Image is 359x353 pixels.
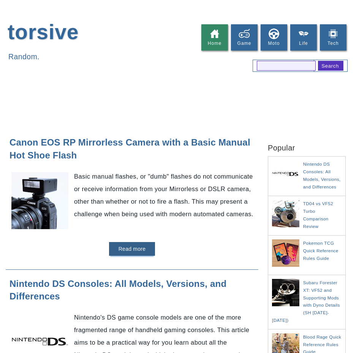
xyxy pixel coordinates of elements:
img: TD04 vs VF52 Turbo Comparison Review [272,200,301,227]
img: Canon RP with a manual flash on hot shoe mount [11,172,68,229]
a: TD04 vs VF52 Turbo Comparison Review [303,201,334,229]
a: Tech [320,24,346,51]
input: search [257,61,316,71]
span: Random. [8,52,40,61]
img: home%2Bicon.png [209,28,220,40]
a: Moto [261,24,287,51]
img: electronics_icon.png [327,28,339,40]
a: Nintendo DS Consoles: All Models, Versions, and Differences [9,279,226,302]
a: Pokemon TCG Quick Reference Rules Guide [303,241,338,261]
img: plant_icon.png [298,28,309,40]
img: Nintendo DS Consoles: All Models, Versions, and Differences [272,160,301,188]
img: Subaru Forester XT: VF52 and Supporting Mods with Dyno Details (SH 2008-2012) [272,279,301,306]
img: Pokemon TCG Quick Reference Rules Guide [272,239,301,267]
p: Basic manual flashes, or "dumb" flashes do not communicate or receive information from your Mirro... [9,170,255,220]
img: game.png [239,28,250,40]
a: Game [231,24,258,51]
a: Home [201,24,228,51]
a: Nintendo DS Consoles: All Models, Versions, and Differences [303,161,341,189]
h1: torsive [8,20,79,44]
a: Subaru Forester XT: VF52 and Supporting Mods with Dyno Details (SH [DATE]-[DATE]) [272,280,340,323]
a: Canon EOS RP Mirrorless Camera with a Basic Manual Hot Shoe Flash [9,137,250,160]
h2: Popular [268,132,346,152]
a: Read more [109,242,155,256]
img: steering_wheel_icon.png [268,28,280,40]
input: search [318,61,343,71]
a: Life [290,24,317,51]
